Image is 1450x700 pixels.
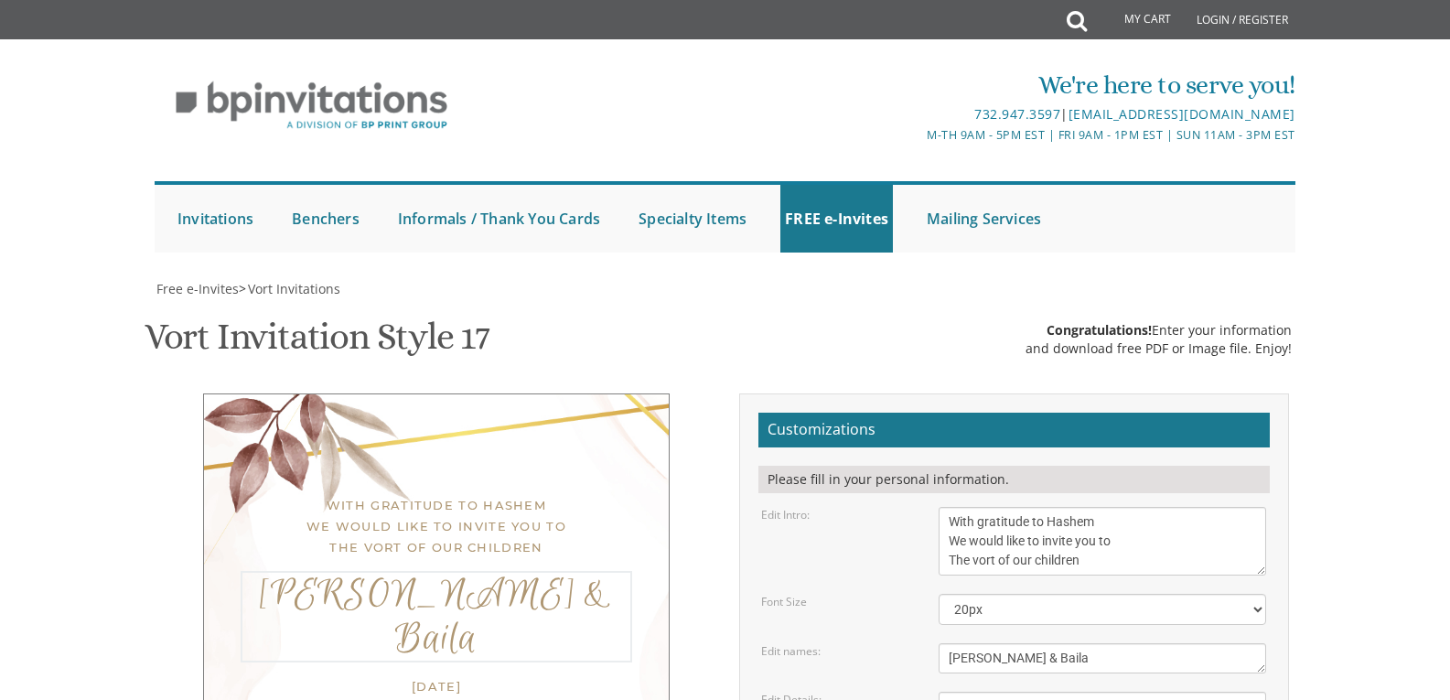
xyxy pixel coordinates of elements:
label: Edit names: [761,643,821,659]
a: Mailing Services [922,185,1046,253]
div: Please fill in your personal information. [758,466,1270,493]
a: [EMAIL_ADDRESS][DOMAIN_NAME] [1069,105,1295,123]
a: Invitations [173,185,258,253]
img: BP Invitation Loft [155,68,468,144]
div: | [536,103,1295,125]
a: FREE e-Invites [780,185,893,253]
label: Edit Intro: [761,507,810,522]
span: > [239,280,340,297]
div: Enter your information [1026,321,1292,339]
textarea: [PERSON_NAME] & Baila [939,643,1266,673]
a: Informals / Thank You Cards [393,185,605,253]
div: [PERSON_NAME] & Baila [241,571,632,662]
h1: Vort Invitation Style 17 [145,317,489,371]
span: Vort Invitations [248,280,340,297]
a: Free e-Invites [155,280,239,297]
span: Congratulations! [1047,321,1152,339]
span: Free e-Invites [156,280,239,297]
div: and download free PDF or Image file. Enjoy! [1026,339,1292,358]
h2: Customizations [758,413,1270,447]
textarea: With gratitude to Hashem We would like to invite you to The vort of our children [939,507,1266,576]
a: Vort Invitations [246,280,340,297]
label: Font Size [761,594,807,609]
a: Benchers [287,185,364,253]
a: Specialty Items [634,185,751,253]
div: We're here to serve you! [536,67,1295,103]
div: M-Th 9am - 5pm EST | Fri 9am - 1pm EST | Sun 11am - 3pm EST [536,125,1295,145]
a: 732.947.3597 [974,105,1060,123]
div: With gratitude to Hashem We would like to invite you to The vort of our children [241,495,632,557]
a: My Cart [1085,2,1184,38]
